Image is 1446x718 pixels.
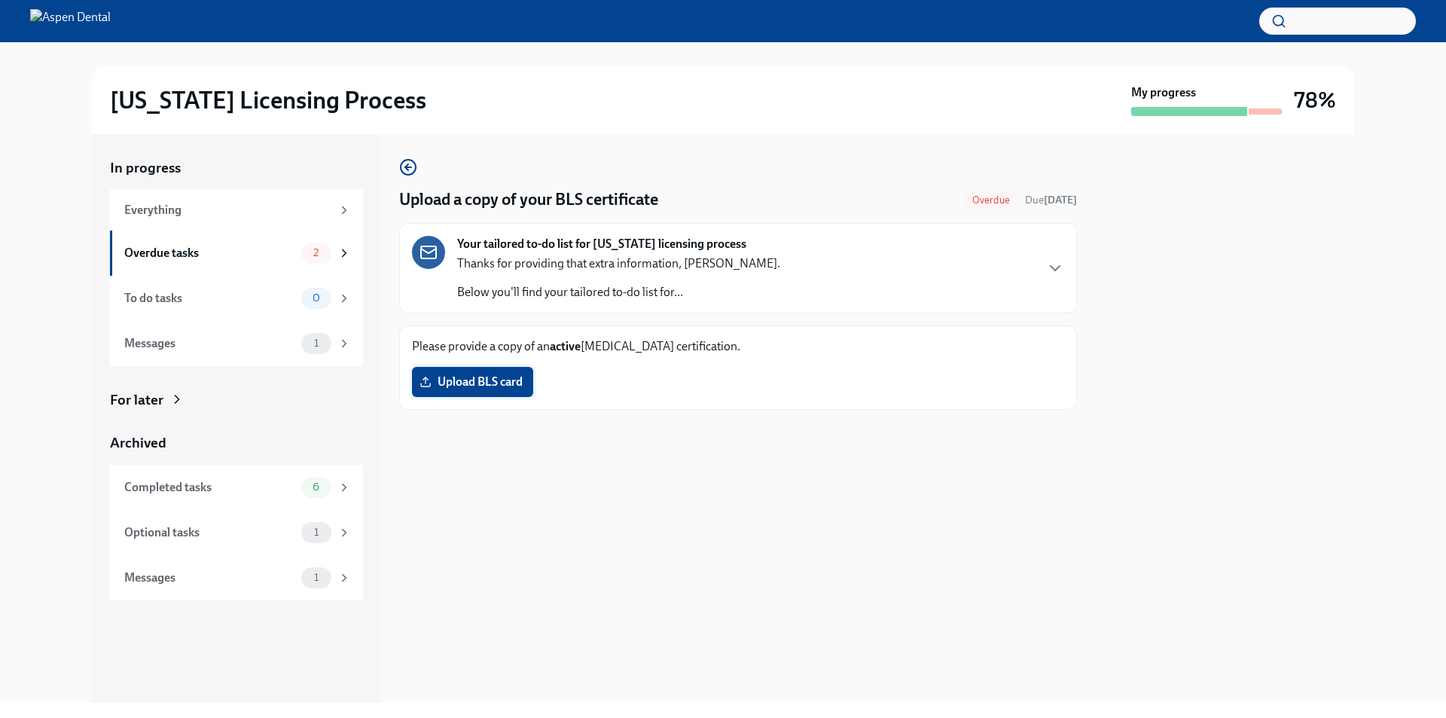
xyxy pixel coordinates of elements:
div: Messages [124,335,295,352]
div: Completed tasks [124,479,295,496]
img: Aspen Dental [30,9,111,33]
span: 0 [304,292,329,304]
span: July 22nd, 2025 10:00 [1025,193,1077,207]
a: Overdue tasks2 [110,231,363,276]
span: 1 [305,527,328,538]
a: In progress [110,158,363,178]
p: Thanks for providing that extra information, [PERSON_NAME]. [457,255,780,272]
span: Overdue [963,194,1019,206]
span: Upload BLS card [423,374,523,390]
strong: My progress [1131,84,1196,101]
div: Messages [124,570,295,586]
span: 6 [304,481,328,493]
a: Optional tasks1 [110,510,363,555]
a: Completed tasks6 [110,465,363,510]
span: Due [1025,194,1077,206]
div: For later [110,390,163,410]
div: Overdue tasks [124,245,295,261]
h3: 78% [1294,87,1336,114]
div: Optional tasks [124,524,295,541]
h2: [US_STATE] Licensing Process [110,85,426,115]
a: Archived [110,433,363,453]
strong: active [550,339,581,353]
label: Upload BLS card [412,367,533,397]
a: For later [110,390,363,410]
span: 2 [304,247,328,258]
span: 1 [305,338,328,349]
strong: [DATE] [1044,194,1077,206]
div: Everything [124,202,331,218]
p: Please provide a copy of an [MEDICAL_DATA] certification. [412,338,1064,355]
p: Below you'll find your tailored to-do list for... [457,284,780,301]
a: Messages1 [110,555,363,600]
a: Everything [110,190,363,231]
a: Messages1 [110,321,363,366]
a: To do tasks0 [110,276,363,321]
h4: Upload a copy of your BLS certificate [399,188,658,211]
div: To do tasks [124,290,295,307]
span: 1 [305,572,328,583]
strong: Your tailored to-do list for [US_STATE] licensing process [457,236,746,252]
